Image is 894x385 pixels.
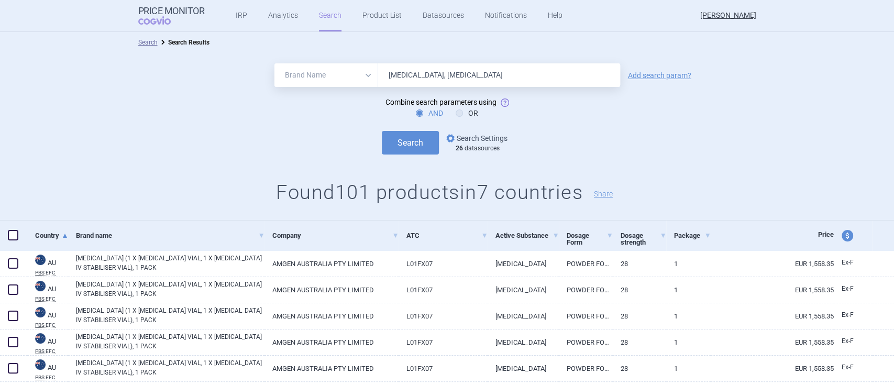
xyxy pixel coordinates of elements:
label: OR [456,108,478,118]
a: Search [138,39,158,46]
a: [MEDICAL_DATA] (1 X [MEDICAL_DATA] VIAL, 1 X [MEDICAL_DATA] IV STABILISER VIAL), 1 PACK [76,254,264,272]
abbr: PBS EFC — List of Ex-manufacturer prices - Efficient Funding of Chemotherapy - published by the A... [35,323,68,328]
span: Ex-factory price [842,364,854,371]
a: ATC [406,223,488,248]
a: 1 [666,356,711,381]
a: [MEDICAL_DATA] (1 X [MEDICAL_DATA] VIAL, 1 X [MEDICAL_DATA] IV STABILISER VIAL), 1 PACK [76,358,264,377]
a: POWDER FOR I.V. INFUSION 38.5 MICROGRAMS [559,251,612,277]
a: L01FX07 [399,356,488,381]
a: AUAUPBS EFC [27,280,68,302]
a: Active Substance [495,223,559,248]
span: Price [818,230,834,238]
a: POWDER FOR I.V. INFUSION 38.5 MICROGRAMS [559,329,612,355]
a: Brand name [76,223,264,248]
a: EUR 1,558.35 [711,277,834,303]
a: Ex-F [834,281,873,297]
a: L01FX07 [399,251,488,277]
img: Australia [35,255,46,265]
a: Search Settings [444,132,507,145]
a: EUR 1,558.35 [711,251,834,277]
span: Combine search parameters using [385,98,496,106]
a: 1 [666,329,711,355]
abbr: PBS EFC — List of Ex-manufacturer prices - Efficient Funding of Chemotherapy - published by the A... [35,349,68,354]
a: 28 [613,303,666,329]
button: Search [382,131,439,155]
a: Dosage Form [567,223,612,255]
a: POWDER FOR I.V. INFUSION 38.5 MICROGRAMS [559,356,612,381]
span: COGVIO [138,16,185,25]
a: 28 [613,356,666,381]
a: 28 [613,251,666,277]
strong: 26 [456,145,463,152]
li: Search [138,37,158,48]
a: EUR 1,558.35 [711,356,834,381]
a: Ex-F [834,307,873,323]
a: [MEDICAL_DATA] (1 X [MEDICAL_DATA] VIAL, 1 X [MEDICAL_DATA] IV STABILISER VIAL), 1 PACK [76,332,264,351]
a: AMGEN AUSTRALIA PTY LIMITED [264,329,399,355]
a: [MEDICAL_DATA] [488,251,559,277]
a: AUAUPBS EFC [27,254,68,276]
button: Share [594,190,613,197]
a: POWDER FOR I.V. INFUSION 38.5 MICROGRAMS [559,303,612,329]
a: Company [272,223,399,248]
li: Search Results [158,37,209,48]
a: Dosage strength [621,223,666,255]
a: Country [35,223,68,248]
a: Ex-F [834,334,873,349]
a: 28 [613,277,666,303]
abbr: PBS EFC — List of Ex-manufacturer prices - Efficient Funding of Chemotherapy - published by the A... [35,296,68,302]
a: Package [674,223,711,248]
a: POWDER FOR I.V. INFUSION 38.5 MICROGRAMS [559,277,612,303]
a: 1 [666,251,711,277]
a: AUAUPBS EFC [27,306,68,328]
a: AUAUPBS EFC [27,358,68,380]
div: datasources [456,145,513,153]
a: EUR 1,558.35 [711,303,834,329]
strong: Price Monitor [138,6,205,16]
a: [MEDICAL_DATA] (1 X [MEDICAL_DATA] VIAL, 1 X [MEDICAL_DATA] IV STABILISER VIAL), 1 PACK [76,280,264,299]
a: [MEDICAL_DATA] [488,277,559,303]
a: 28 [613,329,666,355]
a: 1 [666,303,711,329]
a: [MEDICAL_DATA] [488,303,559,329]
img: Australia [35,307,46,317]
img: Australia [35,359,46,370]
a: L01FX07 [399,329,488,355]
span: Ex-factory price [842,311,854,318]
a: L01FX07 [399,303,488,329]
a: AMGEN AUSTRALIA PTY LIMITED [264,356,399,381]
span: Ex-factory price [842,285,854,292]
a: EUR 1,558.35 [711,329,834,355]
img: Australia [35,281,46,291]
a: 1 [666,277,711,303]
a: AUAUPBS EFC [27,332,68,354]
a: [MEDICAL_DATA] (1 X [MEDICAL_DATA] VIAL, 1 X [MEDICAL_DATA] IV STABILISER VIAL), 1 PACK [76,306,264,325]
a: Ex-F [834,255,873,271]
span: Ex-factory price [842,259,854,266]
span: Ex-factory price [842,337,854,345]
abbr: PBS EFC — List of Ex-manufacturer prices - Efficient Funding of Chemotherapy - published by the A... [35,375,68,380]
a: L01FX07 [399,277,488,303]
a: Add search param? [628,72,691,79]
a: AMGEN AUSTRALIA PTY LIMITED [264,251,399,277]
label: AND [416,108,443,118]
a: Price MonitorCOGVIO [138,6,205,26]
img: Australia [35,333,46,344]
a: AMGEN AUSTRALIA PTY LIMITED [264,303,399,329]
strong: Search Results [168,39,209,46]
a: Ex-F [834,360,873,376]
a: [MEDICAL_DATA] [488,329,559,355]
abbr: PBS EFC — List of Ex-manufacturer prices - Efficient Funding of Chemotherapy - published by the A... [35,270,68,276]
a: [MEDICAL_DATA] [488,356,559,381]
a: AMGEN AUSTRALIA PTY LIMITED [264,277,399,303]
